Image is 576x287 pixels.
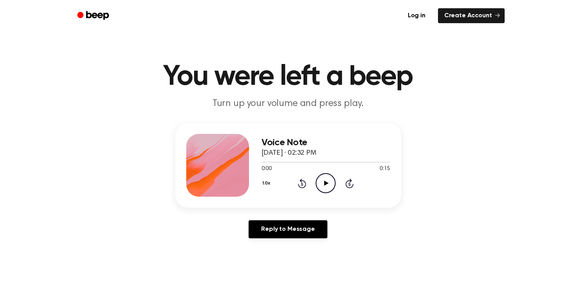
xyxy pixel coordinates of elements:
[138,97,439,110] p: Turn up your volume and press play.
[87,63,489,91] h1: You were left a beep
[262,137,390,148] h3: Voice Note
[262,150,316,157] span: [DATE] · 02:32 PM
[438,8,505,23] a: Create Account
[262,165,272,173] span: 0:00
[380,165,390,173] span: 0:15
[400,7,433,25] a: Log in
[72,8,116,24] a: Beep
[249,220,327,238] a: Reply to Message
[262,177,273,190] button: 1.0x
